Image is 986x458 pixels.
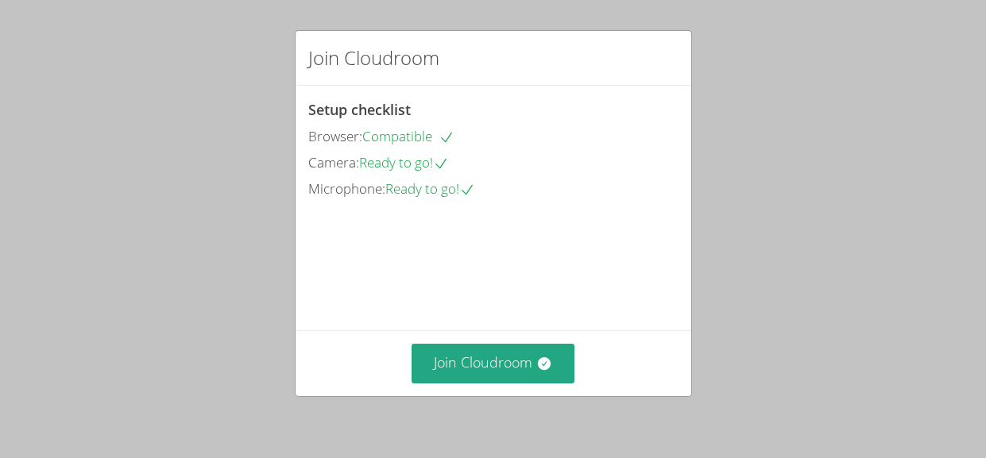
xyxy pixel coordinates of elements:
[308,44,439,72] h2: Join Cloudroom
[308,127,362,145] span: Browser:
[412,344,574,383] button: Join Cloudroom
[362,127,454,145] span: Compatible
[308,179,385,198] span: Microphone:
[308,153,359,171] span: Camera:
[359,153,449,171] span: Ready to go!
[385,179,475,198] span: Ready to go!
[308,100,411,119] span: Setup checklist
